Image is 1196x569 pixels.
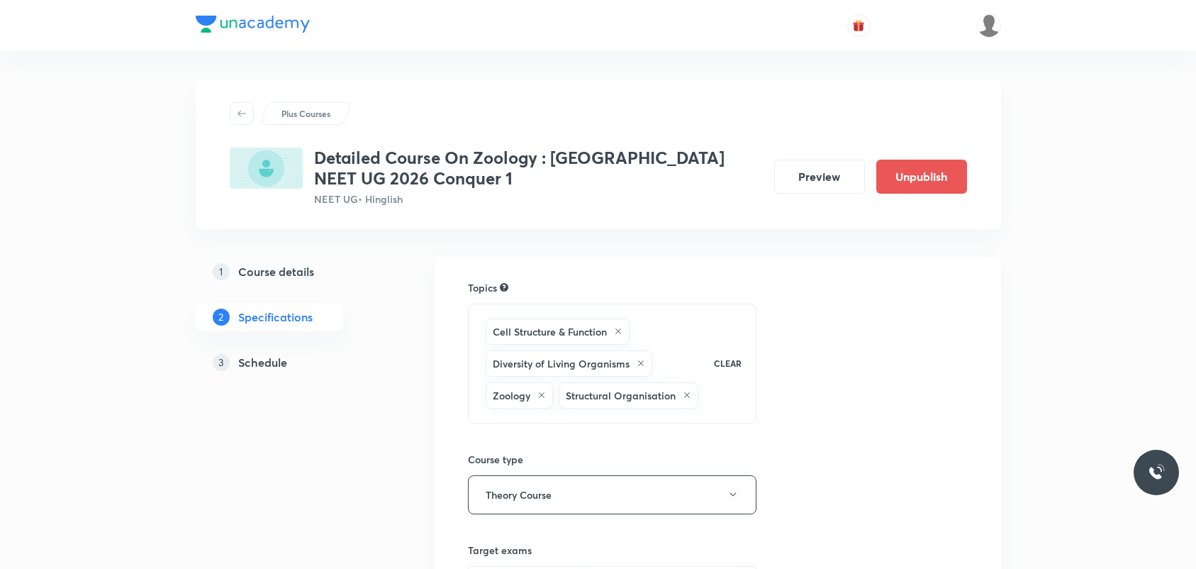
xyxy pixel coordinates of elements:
[847,14,870,37] button: avatar
[196,258,389,286] a: 1Course details
[213,309,230,326] p: 2
[196,16,310,36] a: Company Logo
[468,475,757,514] button: Theory Course
[566,388,676,403] h6: Structural Organisation
[493,388,530,403] h6: Zoology
[500,281,508,294] div: Search for topics
[213,263,230,280] p: 1
[468,543,757,558] h6: Target exams
[468,452,757,467] h6: Course type
[714,357,742,370] p: CLEAR
[314,148,763,189] h3: Detailed Course On Zoology : [GEOGRAPHIC_DATA] NEET UG 2026 Conquer 1
[977,13,1001,38] img: Sudipta Bose
[314,192,763,206] p: NEET UG • Hinglish
[468,280,497,295] h6: Topics
[493,324,607,339] h6: Cell Structure & Function
[238,263,314,280] h5: Course details
[238,354,287,371] h5: Schedule
[876,160,967,194] button: Unpublish
[493,356,630,371] h6: Diversity of Living Organisms
[238,309,313,326] h5: Specifications
[230,148,303,189] img: 89B4EB6B-867D-4A75-900D-C067B15099CE_plus.png
[196,348,389,377] a: 3Schedule
[852,19,865,32] img: avatar
[196,16,310,33] img: Company Logo
[1148,464,1165,481] img: ttu
[774,160,865,194] button: Preview
[213,354,230,371] p: 3
[281,107,330,120] p: Plus Courses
